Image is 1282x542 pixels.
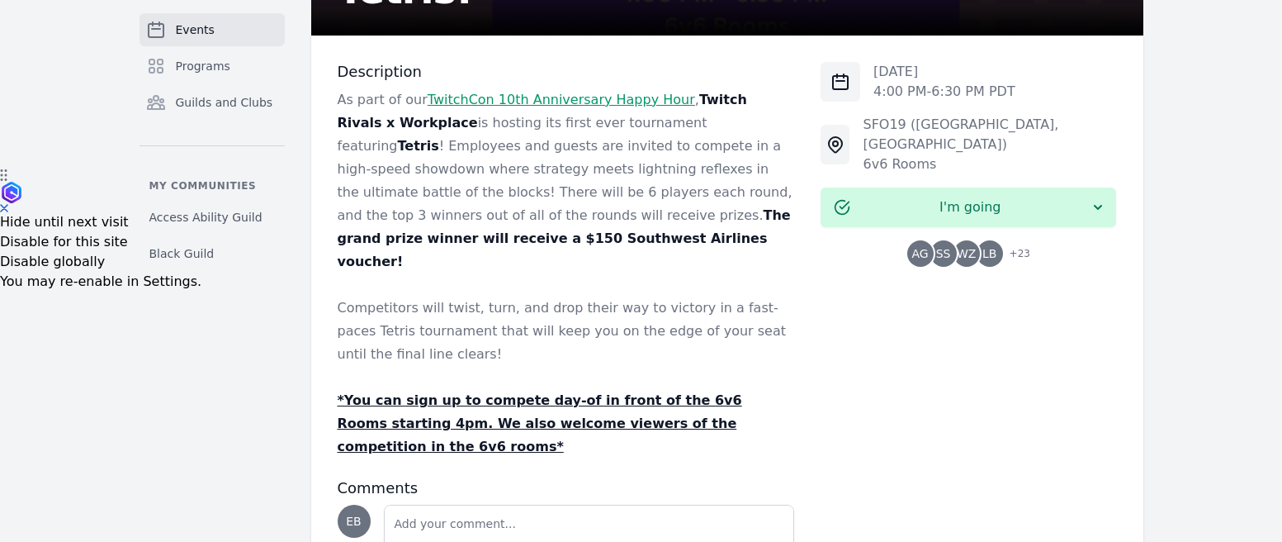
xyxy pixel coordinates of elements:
span: SS [936,248,951,259]
span: LB [982,248,996,259]
p: 4:00 PM - 6:30 PM PDT [873,82,1015,102]
h3: Comments [338,478,795,498]
a: Guilds and Clubs [140,86,285,119]
p: As part of our , is hosting its first ever tournament featuring ! Employees and guests are invite... [338,88,795,273]
div: SFO19 ([GEOGRAPHIC_DATA], [GEOGRAPHIC_DATA]) [863,115,1116,155]
p: [DATE] [873,62,1015,82]
span: WZ [957,248,976,259]
span: + 23 [1000,244,1030,267]
span: Programs [176,58,230,74]
a: Events [140,13,285,46]
span: I'm going [850,197,1090,217]
span: AG [912,248,929,259]
span: Access Ability Guild [149,209,263,226]
a: Access Ability Guild [140,202,285,232]
button: I'm going [821,188,1116,227]
strong: The grand prize winner will receive a $150 Southwest Airlines voucher! [338,207,791,269]
p: My communities [140,179,285,193]
a: Black Guild [140,239,285,269]
strong: Tetris [398,138,439,154]
span: EB [346,516,361,527]
span: Guilds and Clubs [176,94,273,111]
nav: Sidebar [140,13,285,269]
p: Competitors will twist, turn, and drop their way to victory in a fast-paces Tetris tournament tha... [338,297,795,366]
u: *You can sign up to compete day-of in front of the 6v6 Rooms starting 4pm. We also welcome viewer... [338,392,742,454]
h3: Description [338,62,795,82]
div: 6v6 Rooms [863,155,1116,174]
span: Black Guild [149,245,215,262]
a: TwitchCon 10th Anniversary Happy Hour [428,92,695,107]
span: Events [176,21,215,38]
a: Programs [140,50,285,83]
